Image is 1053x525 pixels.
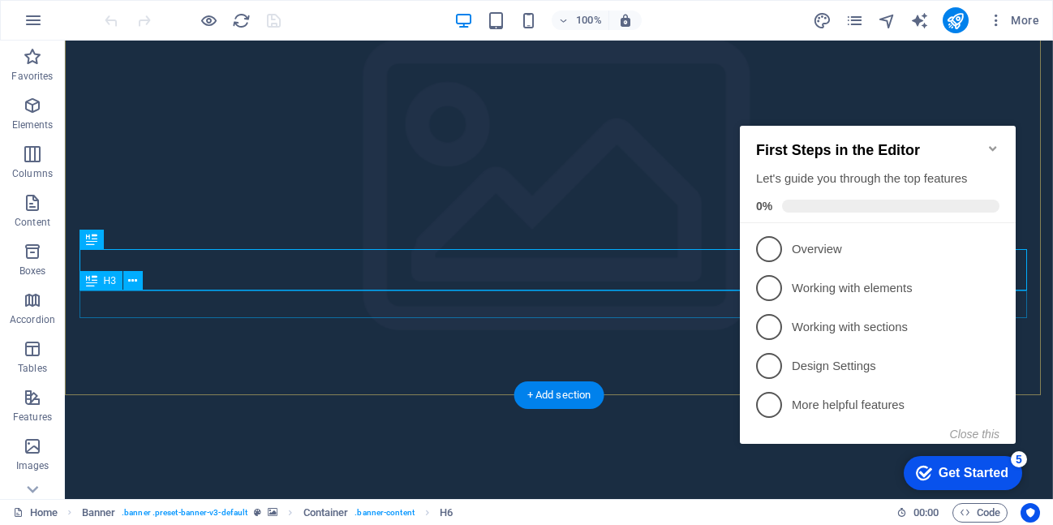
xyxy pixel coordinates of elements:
[23,40,266,57] h2: First Steps in the Editor
[205,364,275,378] div: Get Started
[122,503,247,523] span: . banner .preset-banner-v3-default
[943,7,969,33] button: publish
[170,354,289,388] div: Get Started 5 items remaining, 0% complete
[618,13,633,28] i: On resize automatically adjust zoom level to fit chosen device.
[15,216,50,229] p: Content
[11,70,53,83] p: Favorites
[946,11,965,30] i: Publish
[982,7,1046,33] button: More
[6,166,282,205] li: Working with elements
[13,503,58,523] a: Click to cancel selection. Double-click to open Pages
[12,167,53,180] p: Columns
[19,265,46,278] p: Boxes
[16,459,49,472] p: Images
[58,256,253,273] p: Design Settings
[878,11,896,30] i: Navigator
[58,139,253,156] p: Overview
[552,11,609,30] button: 100%
[845,11,864,30] i: Pages (Ctrl+Alt+S)
[925,506,927,519] span: :
[6,283,282,322] li: More helpful features
[268,508,277,517] i: This element contains a background
[18,362,47,375] p: Tables
[960,503,1000,523] span: Code
[253,40,266,53] div: Minimize checklist
[6,244,282,283] li: Design Settings
[576,11,602,30] h6: 100%
[910,11,930,30] button: text_generator
[58,178,253,195] p: Working with elements
[913,503,939,523] span: 00 00
[58,295,253,312] p: More helpful features
[6,127,282,166] li: Overview
[23,68,266,85] div: Let's guide you through the top features
[813,11,832,30] button: design
[303,503,349,523] span: Click to select. Double-click to edit
[12,118,54,131] p: Elements
[13,411,52,424] p: Features
[217,325,266,338] button: Close this
[952,503,1008,523] button: Code
[231,11,251,30] button: reload
[813,11,832,30] i: Design (Ctrl+Alt+Y)
[232,11,251,30] i: Reload page
[878,11,897,30] button: navigator
[277,349,294,365] div: 5
[910,11,929,30] i: AI Writer
[23,97,49,110] span: 0%
[514,381,604,409] div: + Add section
[440,503,453,523] span: Click to select. Double-click to edit
[58,217,253,234] p: Working with sections
[82,503,453,523] nav: breadcrumb
[82,503,116,523] span: Click to select. Double-click to edit
[10,313,55,326] p: Accordion
[896,503,939,523] h6: Session time
[355,503,414,523] span: . banner-content
[254,508,261,517] i: This element is a customizable preset
[199,11,218,30] button: Click here to leave preview mode and continue editing
[845,11,865,30] button: pages
[1021,503,1040,523] button: Usercentrics
[988,12,1039,28] span: More
[104,276,116,286] span: H3
[6,205,282,244] li: Working with sections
